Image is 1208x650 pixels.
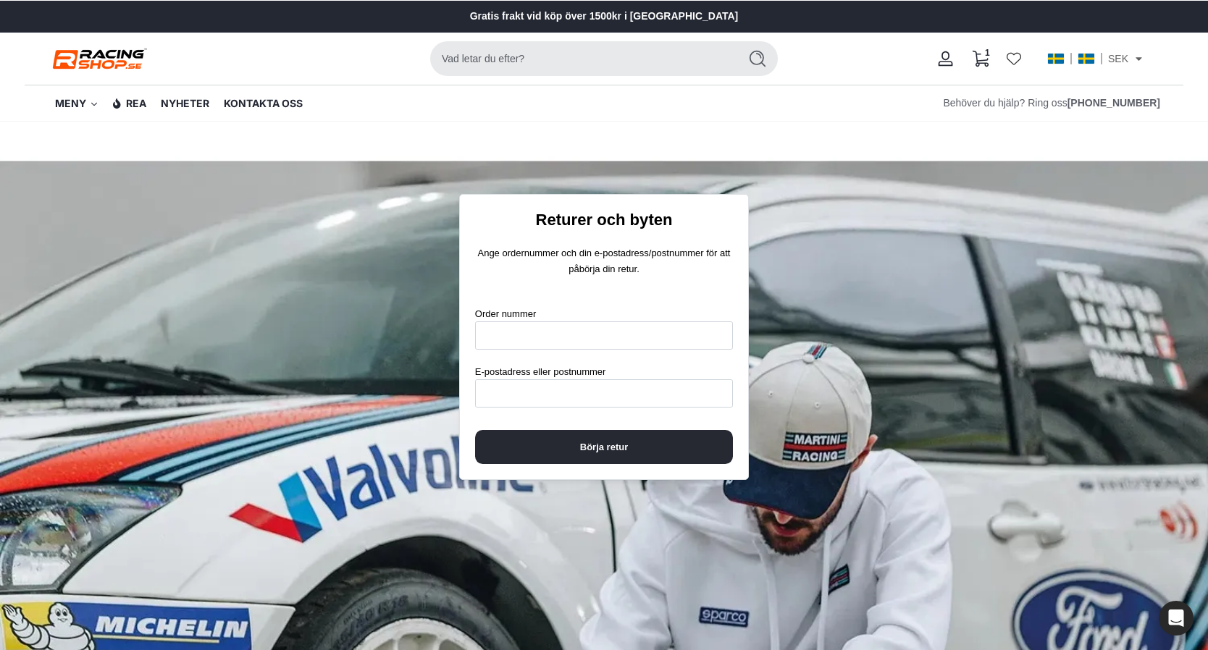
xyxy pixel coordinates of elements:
[224,96,303,111] span: KONTAKTA OSS
[48,85,106,122] a: MENY
[48,46,149,72] a: Racing shop Racing shop
[154,85,217,122] a: NYHETER
[1078,53,1095,64] img: se
[1007,51,1021,66] a: Wishlist page link
[126,96,146,111] span: REA
[1108,51,1128,66] span: SEK
[963,35,998,82] a: Varukorg
[217,85,310,122] a: KONTAKTA OSS
[430,41,731,76] input: Sök på webbplatsen
[1047,53,1065,64] img: se
[475,430,733,464] button: Börja retur
[475,245,733,277] p: Ange ordernummer och din e-postadress/postnummer för att påbörja din retur.
[580,431,628,463] span: Börja retur
[963,35,998,82] modal-opener: Varukorgsfack
[470,9,739,25] a: Gratis frakt vid köp över 1500kr i [GEOGRAPHIC_DATA]
[48,46,149,72] img: Racing shop
[55,96,86,111] span: MENY
[475,307,537,321] label: Order nummer
[1068,96,1160,111] a: Ring oss på +46303-40 49 05
[475,365,606,379] label: E-postadress eller postnummer
[106,85,154,122] a: REA
[1159,601,1194,636] div: Open Intercom Messenger
[943,96,1160,111] div: Behöver du hjälp? Ring oss
[161,96,209,111] span: NYHETER
[401,4,807,30] slider-component: Bildspel
[475,210,733,231] h1: Returer och byten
